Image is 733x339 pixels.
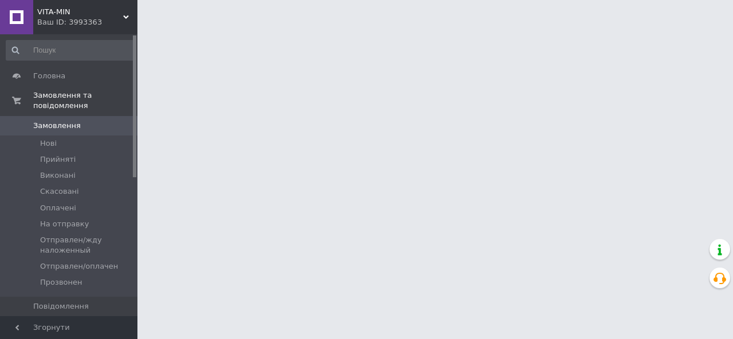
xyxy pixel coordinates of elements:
[33,301,89,312] span: Повідомлення
[40,277,82,288] span: Прозвонен
[40,138,57,149] span: Нові
[40,170,76,181] span: Виконані
[40,186,79,197] span: Скасовані
[37,17,137,27] div: Ваш ID: 3993363
[33,121,81,131] span: Замовлення
[6,40,135,61] input: Пошук
[33,71,65,81] span: Головна
[33,90,137,111] span: Замовлення та повідомлення
[37,7,123,17] span: VITA-MIN
[40,261,118,272] span: Отправлен/оплачен
[40,219,89,229] span: На отправку
[40,235,134,256] span: Отправлен/жду наложенный
[40,154,76,165] span: Прийняті
[40,203,76,213] span: Оплачені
